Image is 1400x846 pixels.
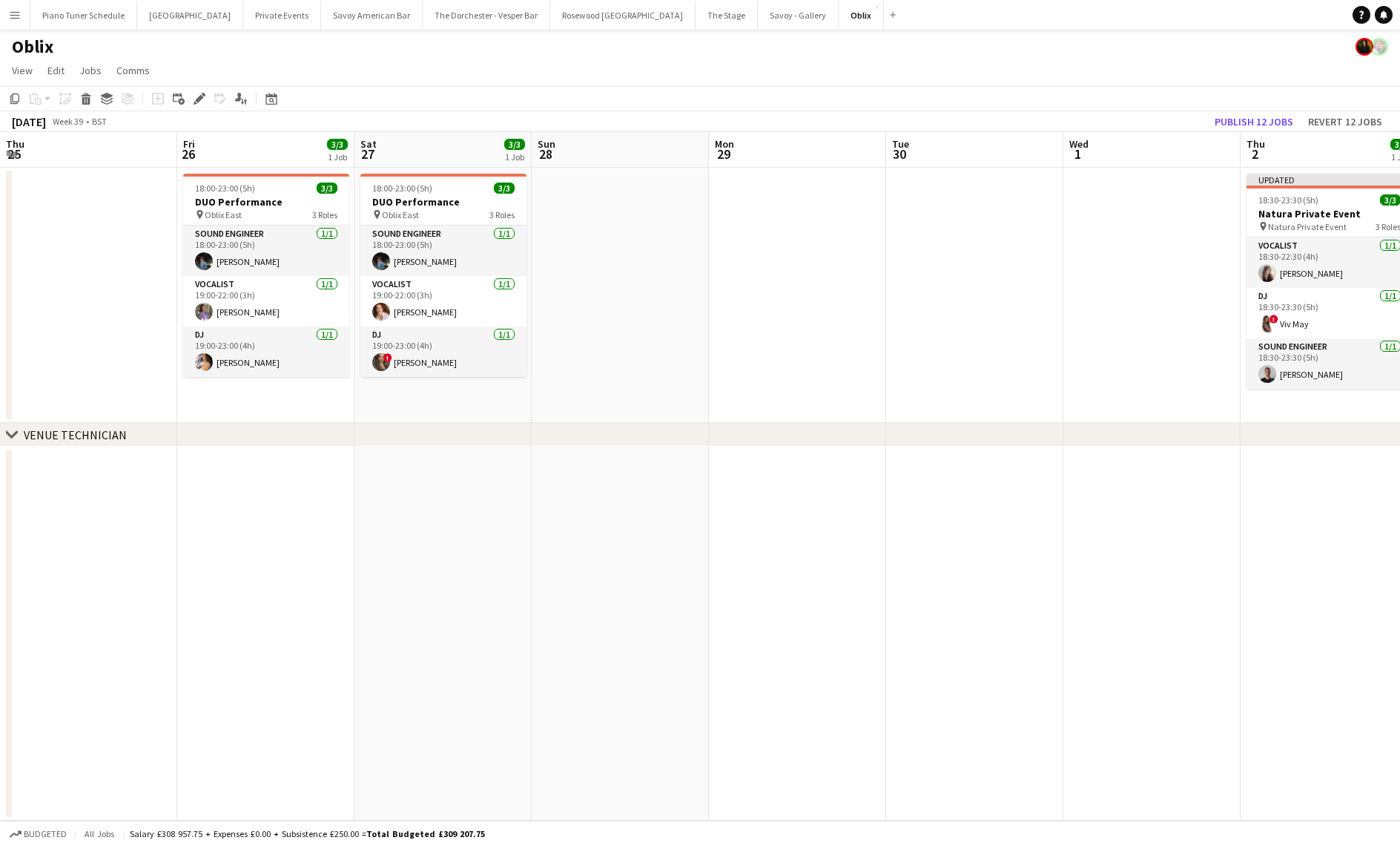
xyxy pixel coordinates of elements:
span: 3/3 [327,139,348,150]
button: Savoy American Bar [321,1,423,30]
div: Salary £308 957.75 + Expenses £0.00 + Subsistence £250.00 = [130,828,485,839]
button: Piano Tuner Schedule [30,1,137,30]
span: View [12,64,33,77]
span: Week 39 [49,116,86,127]
app-card-role: DJ1/119:00-23:00 (4h)[PERSON_NAME] [183,327,349,377]
span: Thu [1247,137,1265,151]
span: ! [383,353,392,362]
h1: Oblix [12,36,53,58]
span: Natura Private Event [1268,221,1347,232]
button: The Dorchester - Vesper Bar [423,1,550,30]
span: 3/3 [317,183,337,194]
button: Publish 12 jobs [1209,112,1299,131]
span: All jobs [82,828,117,839]
span: Sun [538,137,555,151]
span: 1 [1067,145,1089,163]
div: [DATE] [12,114,46,129]
button: The Stage [696,1,758,30]
span: Comms [116,64,150,77]
span: 2 [1244,145,1265,163]
app-card-role: DJ1/119:00-23:00 (4h)![PERSON_NAME] [360,327,526,377]
app-card-role: Sound Engineer1/118:00-23:00 (5h)[PERSON_NAME] [183,226,349,276]
span: 18:30-23:30 (5h) [1258,194,1318,206]
span: Tue [892,137,909,151]
button: Revert 12 jobs [1302,112,1388,131]
span: 3/3 [494,183,515,194]
div: 1 Job [328,151,347,163]
button: Budgeted [7,826,69,842]
button: Oblix [839,1,884,30]
span: 18:00-23:00 (5h) [195,183,255,194]
app-card-role: Vocalist1/119:00-22:00 (3h)[PERSON_NAME] [183,276,349,327]
span: 29 [713,145,734,163]
button: Rosewood [GEOGRAPHIC_DATA] [550,1,696,30]
span: Total Budgeted £309 207.75 [366,828,485,839]
span: Oblix East [205,209,242,220]
app-card-role: Vocalist1/119:00-22:00 (3h)[PERSON_NAME] [360,276,526,327]
a: Edit [42,61,70,80]
span: 25 [4,145,24,163]
div: 1 Job [505,151,524,163]
span: Sat [360,137,377,151]
span: ! [1269,315,1278,324]
span: 28 [535,145,555,163]
app-user-avatar: Rosie Skuse [1370,38,1388,56]
app-user-avatar: Celine Amara [1356,38,1373,56]
button: Private Events [243,1,321,30]
span: 26 [181,145,195,163]
a: Comms [110,61,156,80]
span: Budgeted [24,829,67,839]
span: 27 [358,145,377,163]
span: 18:00-23:00 (5h) [372,183,432,194]
span: Mon [715,137,734,151]
a: View [6,61,39,80]
span: Wed [1069,137,1089,151]
span: Edit [47,64,65,77]
span: Jobs [79,64,102,77]
h3: DUO Performance [360,195,526,209]
a: Jobs [73,61,108,80]
div: VENUE TECHNICIAN [24,427,127,442]
div: BST [92,116,107,127]
span: 30 [890,145,909,163]
app-card-role: Sound Engineer1/118:00-23:00 (5h)[PERSON_NAME] [360,226,526,276]
span: Thu [6,137,24,151]
span: 3 Roles [489,209,515,220]
span: 3/3 [504,139,525,150]
app-job-card: 18:00-23:00 (5h)3/3DUO Performance Oblix East3 RolesSound Engineer1/118:00-23:00 (5h)[PERSON_NAME... [183,174,349,377]
h3: DUO Performance [183,195,349,209]
app-job-card: 18:00-23:00 (5h)3/3DUO Performance Oblix East3 RolesSound Engineer1/118:00-23:00 (5h)[PERSON_NAME... [360,174,526,377]
span: Fri [183,137,195,151]
button: Savoy - Gallery [758,1,839,30]
span: 3 Roles [312,209,337,220]
span: Oblix East [382,209,419,220]
button: [GEOGRAPHIC_DATA] [137,1,243,30]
